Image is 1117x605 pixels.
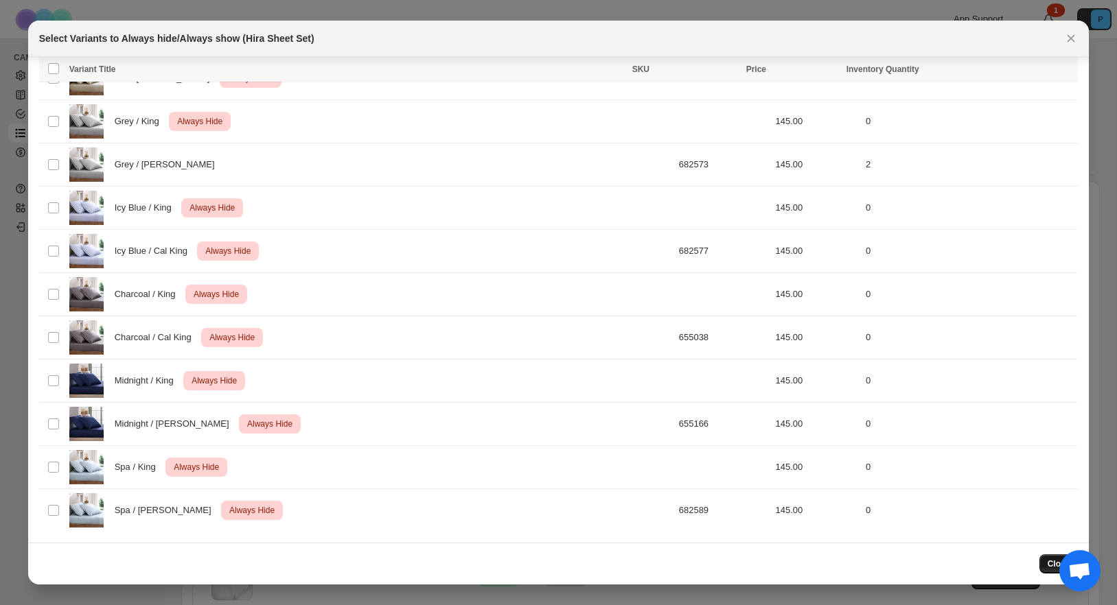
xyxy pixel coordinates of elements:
[772,489,862,532] td: 145.00
[174,113,225,130] span: Always Hide
[227,502,277,519] span: Always Hide
[69,407,104,441] img: SheetSet-Side-Midnight.jpg
[862,359,1078,403] td: 0
[69,320,104,355] img: SheetSet-Side-Charcoal.jpg
[1061,29,1081,48] button: Close
[632,64,649,74] span: SKU
[69,191,104,225] img: SheetSet-Side-IcyBlue.jpg
[191,286,242,302] span: Always Hide
[772,187,862,230] td: 145.00
[69,364,104,398] img: SheetSet-Side-Midnight.jpg
[847,64,919,74] span: Inventory Quantity
[1039,554,1079,573] button: Close
[862,273,1078,316] td: 0
[862,489,1078,532] td: 0
[1048,558,1070,569] span: Close
[772,446,862,489] td: 145.00
[69,234,104,268] img: SheetSet-Side-IcyBlue.jpg
[187,200,238,216] span: Always Hide
[772,230,862,273] td: 145.00
[862,143,1078,187] td: 2
[244,416,295,432] span: Always Hide
[189,372,240,389] span: Always Hide
[746,64,766,74] span: Price
[862,446,1078,489] td: 0
[39,32,314,45] h2: Select Variants to Always hide/Always show (Hira Sheet Set)
[1059,550,1101,591] a: Open chat
[675,143,772,187] td: 682573
[115,201,179,215] span: Icy Blue / King
[69,450,104,484] img: SheetSet-Side-Spa.jpg
[675,230,772,273] td: 682577
[115,287,183,301] span: Charcoal / King
[171,459,222,475] span: Always Hide
[69,147,104,182] img: SheetSet-Side-Grey.jpg
[207,329,257,346] span: Always Hide
[772,316,862,359] td: 145.00
[115,331,199,344] span: Charcoal / Cal King
[69,104,104,139] img: SheetSet-Side-Grey.jpg
[203,243,253,259] span: Always Hide
[115,374,181,388] span: Midnight / King
[69,64,116,74] span: Variant Title
[772,403,862,446] td: 145.00
[115,417,237,431] span: Midnight / [PERSON_NAME]
[772,143,862,187] td: 145.00
[772,359,862,403] td: 145.00
[675,489,772,532] td: 682589
[675,403,772,446] td: 655166
[862,316,1078,359] td: 0
[862,403,1078,446] td: 0
[115,460,163,474] span: Spa / King
[115,244,195,258] span: Icy Blue / Cal King
[675,316,772,359] td: 655038
[115,158,222,171] span: Grey / [PERSON_NAME]
[772,100,862,143] td: 145.00
[69,493,104,527] img: SheetSet-Side-Spa.jpg
[862,187,1078,230] td: 0
[772,273,862,316] td: 145.00
[115,503,219,517] span: Spa / [PERSON_NAME]
[115,115,167,128] span: Grey / King
[862,230,1078,273] td: 0
[69,277,104,311] img: SheetSet-Side-Charcoal.jpg
[862,100,1078,143] td: 0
